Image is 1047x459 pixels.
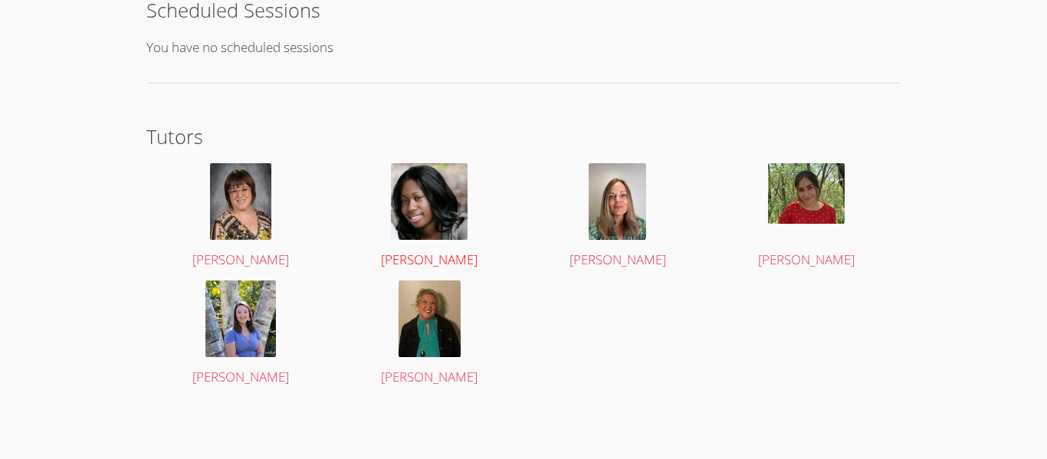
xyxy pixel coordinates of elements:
span: [PERSON_NAME] [758,251,855,268]
a: [PERSON_NAME] [350,163,509,271]
img: avatar.png [391,163,468,240]
img: IMG_0043.jpeg [399,280,461,357]
span: [PERSON_NAME] [192,368,289,385]
h2: Tutors [146,122,901,151]
img: IMG_0658.jpeg [589,163,646,240]
span: [PERSON_NAME] [192,251,289,268]
a: [PERSON_NAME] [350,280,509,389]
a: [PERSON_NAME] [539,163,697,271]
span: [PERSON_NAME] [381,251,478,268]
p: You have no scheduled sessions [146,37,901,59]
a: [PERSON_NAME] [727,163,886,271]
a: [PERSON_NAME] [162,280,320,389]
img: avatar.png [210,163,271,240]
span: [PERSON_NAME] [569,251,666,268]
img: Jessica%20Prado.jpg [768,163,845,224]
img: 343753644_906252020464290_5222193349758578822_n.jpg [205,280,276,357]
a: [PERSON_NAME] [162,163,320,271]
span: [PERSON_NAME] [381,368,478,385]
